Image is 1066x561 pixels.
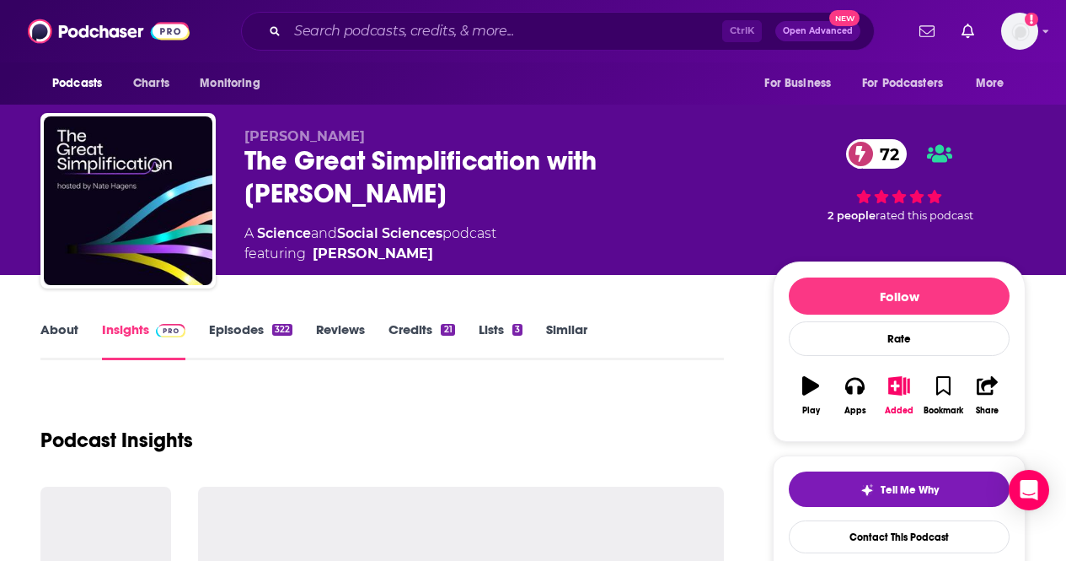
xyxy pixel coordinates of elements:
[828,209,876,222] span: 2 people
[833,365,876,426] button: Apps
[40,428,193,453] h1: Podcast Insights
[546,321,587,360] a: Similar
[244,128,365,144] span: [PERSON_NAME]
[244,224,496,264] div: A podcast
[200,72,260,95] span: Monitoring
[1025,13,1038,26] svg: Add a profile image
[133,72,169,95] span: Charts
[802,406,820,416] div: Play
[764,72,831,95] span: For Business
[479,321,522,360] a: Lists3
[966,365,1010,426] button: Share
[209,321,292,360] a: Episodes322
[287,18,722,45] input: Search podcasts, credits, & more...
[885,406,913,416] div: Added
[846,139,908,169] a: 72
[28,15,190,47] img: Podchaser - Follow, Share and Rate Podcasts
[156,324,185,337] img: Podchaser Pro
[40,321,78,360] a: About
[829,10,860,26] span: New
[122,67,179,100] a: Charts
[1009,470,1049,510] div: Open Intercom Messenger
[1001,13,1038,50] button: Show profile menu
[789,278,1010,315] button: Follow
[862,72,943,95] span: For Podcasters
[877,365,921,426] button: Added
[316,321,365,360] a: Reviews
[851,67,967,100] button: open menu
[244,244,496,264] span: featuring
[976,406,999,416] div: Share
[272,324,292,336] div: 322
[257,225,311,241] a: Science
[52,72,102,95] span: Podcasts
[337,225,442,241] a: Social Sciences
[913,17,941,46] a: Show notifications dropdown
[789,365,833,426] button: Play
[863,139,908,169] span: 72
[775,21,860,41] button: Open AdvancedNew
[789,521,1010,553] a: Contact This Podcast
[722,20,762,42] span: Ctrl K
[1001,13,1038,50] img: User Profile
[241,12,875,51] div: Search podcasts, credits, & more...
[388,321,454,360] a: Credits21
[955,17,981,46] a: Show notifications dropdown
[789,472,1010,507] button: tell me why sparkleTell Me Why
[921,365,965,426] button: Bookmark
[753,67,852,100] button: open menu
[964,67,1026,100] button: open menu
[188,67,281,100] button: open menu
[44,116,212,285] img: The Great Simplification with Nate Hagens
[441,324,454,336] div: 21
[876,209,973,222] span: rated this podcast
[512,324,522,336] div: 3
[1001,13,1038,50] span: Logged in as CierraSunPR
[773,128,1026,234] div: 72 2 peoplerated this podcast
[860,483,874,497] img: tell me why sparkle
[783,27,853,35] span: Open Advanced
[102,321,185,360] a: InsightsPodchaser Pro
[976,72,1004,95] span: More
[313,244,433,264] div: [PERSON_NAME]
[924,406,963,416] div: Bookmark
[40,67,124,100] button: open menu
[844,406,866,416] div: Apps
[881,483,939,497] span: Tell Me Why
[789,321,1010,356] div: Rate
[311,225,337,241] span: and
